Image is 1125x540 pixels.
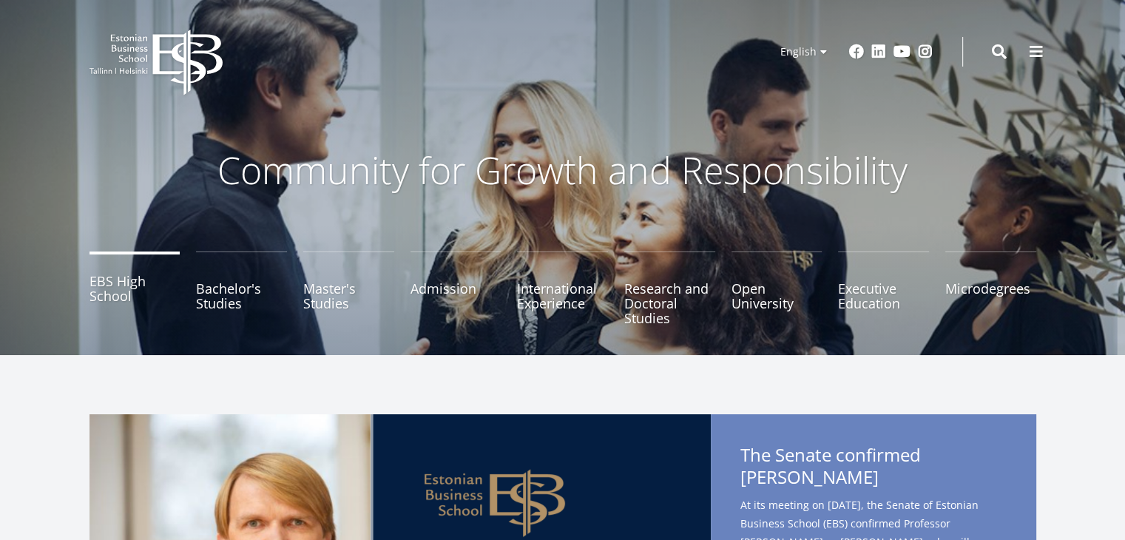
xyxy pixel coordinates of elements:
a: Microdegrees [945,252,1036,325]
a: Master's Studies [303,252,394,325]
a: Open University [732,252,822,325]
a: Research and Doctoral Studies [624,252,715,325]
a: Linkedin [871,44,886,59]
a: Instagram [918,44,933,59]
a: Bachelor's Studies [196,252,287,325]
p: Community for Growth and Responsibility [171,148,955,192]
a: Facebook [849,44,864,59]
span: The Senate confirmed [PERSON_NAME] [740,444,1007,515]
a: Executive Education [838,252,929,325]
a: Admission [411,252,501,325]
a: International Experience [517,252,608,325]
a: Youtube [893,44,911,59]
a: EBS High School [89,252,180,325]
